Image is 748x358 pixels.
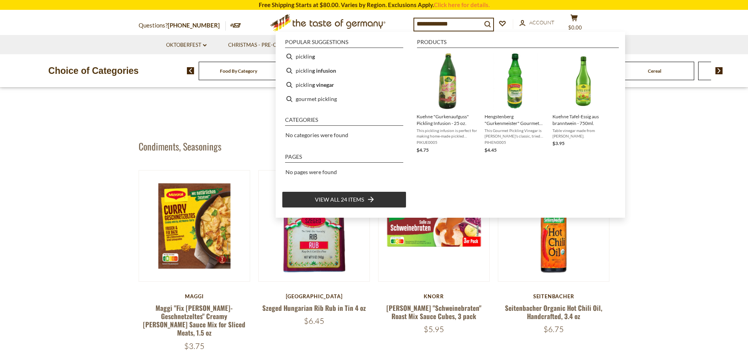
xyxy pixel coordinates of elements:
img: Knorr "Schweinebraten" Roast Mix Sauce Cubes, 3 pack [379,171,490,282]
a: Kuehne Tafel-EssigKuehne Tafel-Essig aus branntwein - 750ml.Table vinegar made from [PERSON_NAME]... [552,53,614,154]
b: g [312,52,315,61]
img: previous arrow [187,67,194,74]
span: No categories were found [285,132,348,138]
a: Christmas - PRE-ORDER [228,41,295,50]
span: Hengstenberg "Gurkenmeister" Gourmet Pickling Vinegar - 25 oz. [485,113,546,127]
img: Szeged Hungarian Rib Rub in Tin 4 oz [259,171,370,282]
b: g infusion [312,66,336,75]
span: $6.45 [304,316,324,326]
div: Knorr [378,293,490,299]
a: Account [519,18,554,27]
span: This pickling infusion is perfect for making home-made pickled cucumbers and other vegetables. Ve... [417,128,478,139]
span: Account [529,19,554,26]
span: $4.75 [417,147,429,153]
a: Maggi "Fix [PERSON_NAME]-Geschnetzeltes" Creamy [PERSON_NAME] Sauce Mix for Sliced Meats, 1.5 oz [143,303,245,338]
li: Kuehne "Gurkenaufguss" Pickling Infusion - 25 oz. [413,50,481,157]
a: Hengstenberg Gourmet Pickling VinegarHengstenberg "Gurkenmeister" Gourmet Pickling Vinegar - 25 o... [485,53,546,154]
span: This Gourmet Pickling Vinegar is [PERSON_NAME]'s classic, tried and true recipe to produce home-m... [485,128,546,139]
span: Table vinegar made from [PERSON_NAME]. [552,128,614,139]
div: Maggi [139,293,251,299]
li: pickling [282,50,406,64]
span: PIKUE0005 [417,140,478,145]
div: Seitenbacher [498,293,610,299]
span: $3.95 [552,140,565,146]
a: Cereal [648,68,661,74]
img: Hengstenberg Gourmet Pickling Vinegar [487,53,544,110]
p: Questions? [139,20,226,31]
span: View all 24 items [315,195,364,204]
li: Categories [285,117,403,126]
div: [GEOGRAPHIC_DATA] [258,293,370,299]
span: Kuehne Tafel-Essig aus branntwein - 750ml. [552,113,614,127]
a: Szeged Hungarian Rib Rub in Tin 4 oz [262,303,366,313]
li: Products [417,39,619,48]
span: $5.95 [424,324,444,334]
a: [PERSON_NAME] "Schweinebraten" Roast Mix Sauce Cubes, 3 pack [386,303,481,321]
span: $0.00 [568,24,582,31]
img: Seitenbacher Organic Hot Chili Oil, Handcrafted, 3.4 oz [498,171,609,282]
a: Oktoberfest [166,41,207,50]
li: gourmet pickling [282,92,406,106]
li: Pages [285,154,403,163]
span: Kuehne "Gurkenaufguss" Pickling Infusion - 25 oz. [417,113,478,127]
span: PIHEN0005 [485,140,546,145]
li: pickling infusion [282,64,406,78]
a: Food By Category [220,68,257,74]
img: next arrow [715,67,723,74]
button: $0.00 [563,14,586,34]
li: Popular suggestions [285,39,403,48]
li: Hengstenberg "Gurkenmeister" Gourmet Pickling Vinegar - 25 oz. [481,50,549,157]
a: [PHONE_NUMBER] [168,22,220,29]
a: Seitenbacher Organic Hot Chili Oil, Handcrafted, 3.4 oz [505,303,602,321]
h1: Condiments, Seasonings [139,140,221,152]
span: No pages were found [285,169,337,175]
li: Kuehne Tafel-Essig aus branntwein - 750ml. [549,50,617,157]
li: View all 24 items [282,191,406,208]
span: $3.75 [184,341,205,351]
img: Kuehne Tafel-Essig [555,53,612,110]
a: Kuehne "Gurkenaufguss" Pickling Infusion - 25 oz.This pickling infusion is perfect for making hom... [417,53,478,154]
li: pickling vinegar [282,78,406,92]
a: Click here for details. [434,1,490,8]
b: g vinegar [312,80,334,89]
span: $6.75 [543,324,564,334]
div: Instant Search Results [276,32,625,218]
img: Maggi "Fix Curry-Geschnetzeltes" Creamy Curry Sauce Mix for Sliced Meats, 1.5 oz [139,171,250,282]
span: $4.45 [485,147,497,153]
